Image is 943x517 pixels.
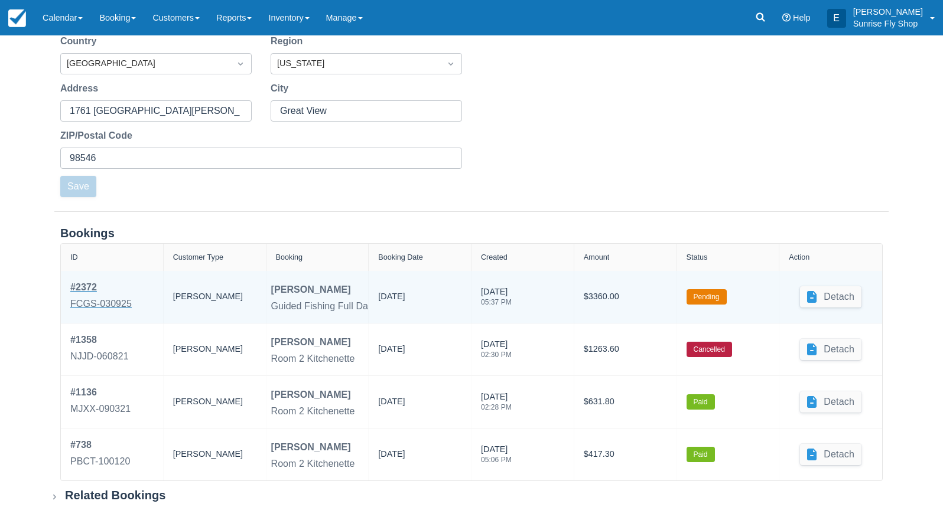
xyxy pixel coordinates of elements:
div: FCGS-030925 [70,297,132,311]
a: #1358NJJD-060821 [70,333,129,366]
div: 02:28 PM [481,404,512,411]
div: Amount [584,253,609,261]
div: $417.30 [584,438,667,471]
div: ID [70,253,78,261]
div: [DATE] [481,338,512,365]
a: #738PBCT-100120 [70,438,130,471]
div: $3360.00 [584,280,667,313]
div: [PERSON_NAME] [173,333,256,366]
div: Room 2 Kitchenette [271,457,355,471]
div: Room 2 Kitchenette [271,352,355,366]
div: Related Bookings [65,488,166,503]
a: #2372FCGS-030925 [70,280,132,313]
div: [PERSON_NAME] [271,440,351,454]
div: [PERSON_NAME] [271,283,351,297]
div: Bookings [60,226,883,241]
span: Dropdown icon [445,58,457,70]
button: Detach [800,286,861,307]
div: Action [789,253,809,261]
label: Region [271,34,307,48]
div: [DATE] [481,286,512,313]
div: # 2372 [70,280,132,295]
span: Help [793,13,811,22]
div: Guided Fishing Full Day 2 Anglers, Room 2 Kitchenette [271,299,505,313]
div: Booking Date [378,253,423,261]
span: Dropdown icon [235,58,246,70]
div: Customer Type [173,253,223,261]
div: [PERSON_NAME] [173,438,256,471]
div: [PERSON_NAME] [173,280,256,313]
div: 02:30 PM [481,351,512,358]
div: [PERSON_NAME] [271,388,351,402]
button: Detach [800,391,861,413]
label: City [271,81,293,96]
div: # 1358 [70,333,129,347]
div: # 1136 [70,385,131,400]
button: Detach [800,339,861,360]
button: Detach [800,444,861,465]
img: checkfront-main-nav-mini-logo.png [8,9,26,27]
label: Pending [687,289,727,305]
label: ZIP/Postal Code [60,129,137,143]
div: Room 2 Kitchenette [271,404,355,418]
div: Created [481,253,508,261]
label: Country [60,34,101,48]
p: Sunrise Fly Shop [853,18,923,30]
label: Address [60,81,103,96]
div: NJJD-060821 [70,349,129,364]
a: #1136MJXX-090321 [70,385,131,418]
label: Cancelled [687,342,732,357]
div: Booking [276,253,303,261]
div: [PERSON_NAME] [271,335,351,349]
label: Paid [687,394,715,410]
div: [DATE] [378,290,405,308]
div: $631.80 [584,385,667,418]
div: MJXX-090321 [70,402,131,416]
label: Paid [687,447,715,462]
div: PBCT-100120 [70,454,130,469]
div: [DATE] [481,443,512,470]
div: [DATE] [378,395,405,413]
div: [DATE] [378,448,405,466]
div: Status [687,253,708,261]
div: $1263.60 [584,333,667,366]
div: 05:06 PM [481,456,512,463]
p: [PERSON_NAME] [853,6,923,18]
i: Help [782,14,791,22]
div: [DATE] [378,343,405,361]
div: # 738 [70,438,130,452]
div: [DATE] [481,391,512,418]
div: [PERSON_NAME] [173,385,256,418]
div: E [827,9,846,28]
div: 05:37 PM [481,299,512,306]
